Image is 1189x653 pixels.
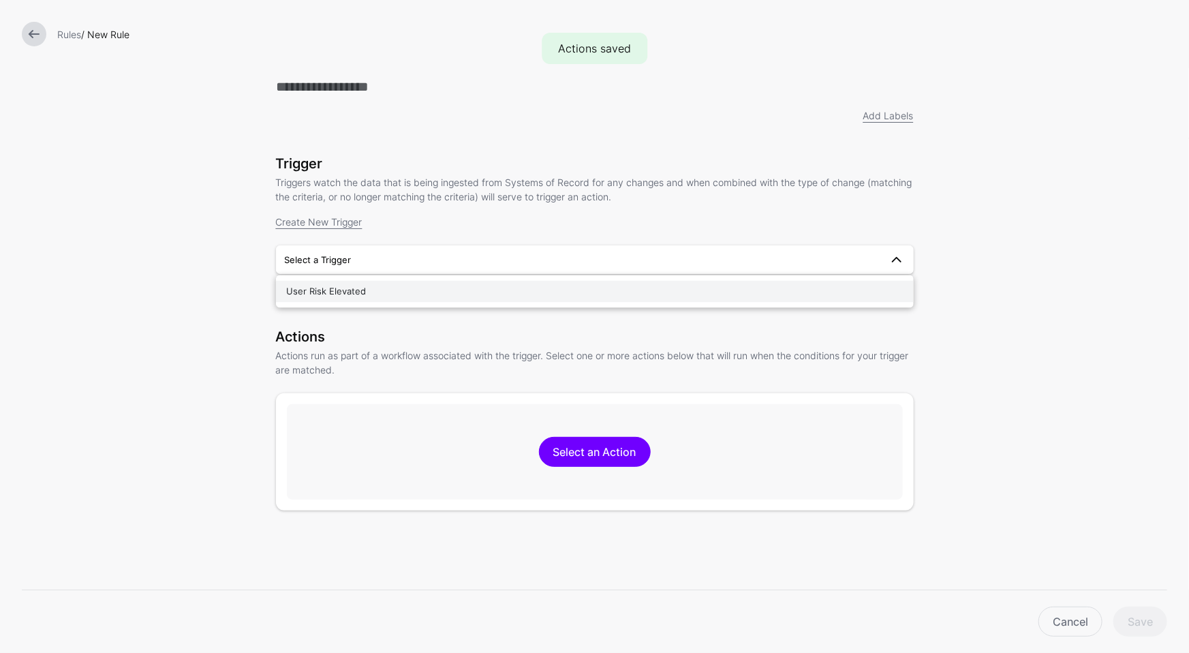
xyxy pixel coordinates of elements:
div: Actions saved [542,33,647,64]
a: Cancel [1038,607,1102,637]
button: User Risk Elevated [276,281,914,303]
a: Rules [57,29,81,40]
a: Select an Action [539,437,651,467]
a: Add Labels [863,110,914,121]
span: Select a Trigger [285,254,352,265]
span: User Risk Elevated [287,286,367,297]
h3: Actions [276,329,914,345]
div: / New Rule [52,27,1173,42]
h3: Trigger [276,155,914,172]
p: Actions run as part of a workflow associated with the trigger. Select one or more actions below t... [276,348,914,377]
a: Create New Trigger [276,216,362,228]
p: Triggers watch the data that is being ingested from Systems of Record for any changes and when co... [276,175,914,204]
